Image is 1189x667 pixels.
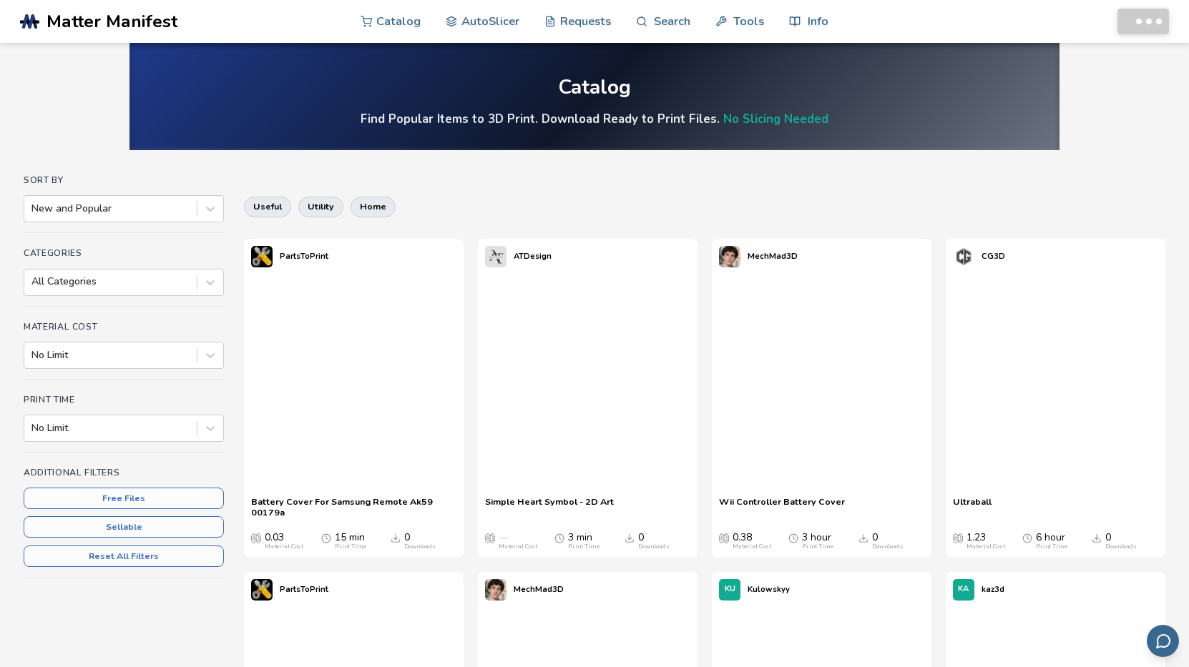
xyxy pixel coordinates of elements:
[725,585,735,594] span: KU
[733,543,771,550] div: Material Cost
[558,76,631,99] div: Catalog
[499,543,537,550] div: Material Cost
[872,532,904,550] div: 0
[24,395,224,405] h4: Print Time
[953,496,992,518] a: Ultraball
[485,532,495,543] span: Average Cost
[719,532,729,543] span: Average Cost
[265,532,303,550] div: 0.03
[788,532,798,543] span: Average Print Time
[625,532,635,543] span: Downloads
[321,532,331,543] span: Average Print Time
[719,246,740,267] img: MechMad3D's profile
[251,579,273,601] img: PartsToPrint's profile
[554,532,564,543] span: Average Print Time
[24,322,224,332] h4: Material Cost
[335,543,366,550] div: Print Time
[485,579,507,601] img: MechMad3D's profile
[31,350,34,361] input: No Limit
[953,532,963,543] span: Average Cost
[404,543,436,550] div: Downloads
[251,496,456,518] a: Battery Cover For Samsung Remote Ak59 00179a
[946,239,1012,275] a: CG3D's profileCG3D
[24,468,224,478] h4: Additional Filters
[1036,532,1067,550] div: 6 hour
[953,246,974,267] img: CG3D's profile
[1147,625,1179,657] button: Send feedback via email
[251,246,273,267] img: PartsToPrint's profile
[24,516,224,538] button: Sellable
[1022,532,1032,543] span: Average Print Time
[485,246,507,267] img: ATDesign's profile
[1092,532,1102,543] span: Downloads
[280,582,328,597] p: PartsToPrint
[723,111,828,127] a: No Slicing Needed
[24,488,224,509] button: Free Files
[1105,543,1137,550] div: Downloads
[719,496,845,518] a: Wii Controller Battery Cover
[872,543,904,550] div: Downloads
[638,543,670,550] div: Downloads
[967,543,1005,550] div: Material Cost
[298,197,343,217] button: utility
[24,248,224,258] h4: Categories
[335,532,366,550] div: 15 min
[712,239,805,275] a: MechMad3D's profileMechMad3D
[982,249,1005,264] p: CG3D
[478,572,571,608] a: MechMad3D's profileMechMad3D
[31,276,34,287] input: All Categories
[1036,543,1067,550] div: Print Time
[568,543,600,550] div: Print Time
[485,496,614,518] a: Simple Heart Symbol - 2D Art
[638,532,670,550] div: 0
[280,249,328,264] p: PartsToPrint
[361,111,828,127] h4: Find Popular Items to 3D Print. Download Ready to Print Files.
[1105,532,1137,550] div: 0
[265,543,303,550] div: Material Cost
[568,532,600,550] div: 3 min
[802,532,833,550] div: 3 hour
[31,423,34,434] input: No Limit
[514,582,564,597] p: MechMad3D
[244,197,291,217] button: useful
[958,585,969,594] span: KA
[47,11,177,31] span: Matter Manifest
[733,532,771,550] div: 0.38
[514,249,552,264] p: ATDesign
[478,239,559,275] a: ATDesign's profileATDesign
[802,543,833,550] div: Print Time
[244,239,336,275] a: PartsToPrint's profilePartsToPrint
[31,203,34,214] input: New and Popular
[858,532,868,543] span: Downloads
[24,545,224,567] button: Reset All Filters
[499,532,509,543] span: —
[748,249,798,264] p: MechMad3D
[251,532,261,543] span: Average Cost
[391,532,401,543] span: Downloads
[24,175,224,185] h4: Sort By
[351,197,396,217] button: home
[982,582,1004,597] p: kaz3d
[244,572,336,608] a: PartsToPrint's profilePartsToPrint
[748,582,790,597] p: Kulowskyy
[404,532,436,550] div: 0
[967,532,1005,550] div: 1.23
